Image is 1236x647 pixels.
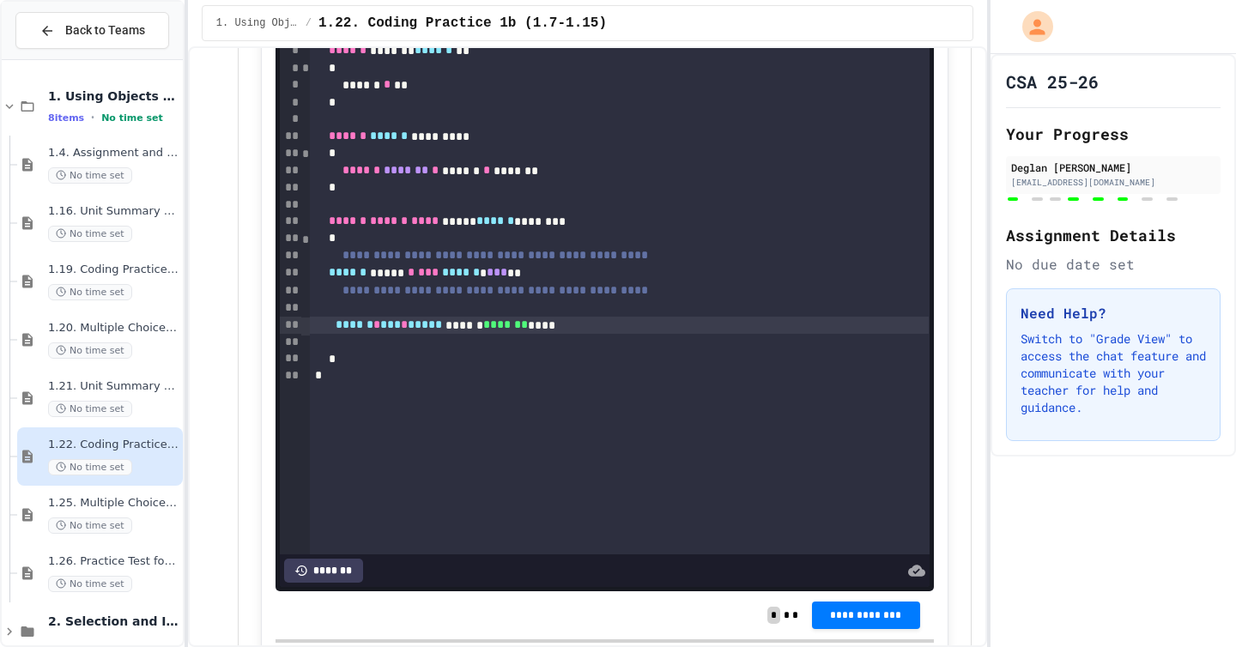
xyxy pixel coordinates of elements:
[91,111,94,124] span: •
[65,21,145,39] span: Back to Teams
[48,379,179,394] span: 1.21. Unit Summary 1b (1.7-1.15)
[48,496,179,511] span: 1.25. Multiple Choice Exercises for Unit 1b (1.9-1.15)
[1021,303,1206,323] h3: Need Help?
[48,517,132,534] span: No time set
[48,146,179,160] span: 1.4. Assignment and Input
[1011,160,1215,175] div: Deglan [PERSON_NAME]
[318,13,607,33] span: 1.22. Coding Practice 1b (1.7-1.15)
[216,16,299,30] span: 1. Using Objects and Methods
[1006,223,1221,247] h2: Assignment Details
[48,167,132,184] span: No time set
[1006,254,1221,275] div: No due date set
[1006,122,1221,146] h2: Your Progress
[101,112,163,124] span: No time set
[48,438,179,452] span: 1.22. Coding Practice 1b (1.7-1.15)
[48,226,132,242] span: No time set
[15,12,169,49] button: Back to Teams
[48,204,179,219] span: 1.16. Unit Summary 1a (1.1-1.6)
[48,284,132,300] span: No time set
[1004,7,1057,46] div: My Account
[48,401,132,417] span: No time set
[1021,330,1206,416] p: Switch to "Grade View" to access the chat feature and communicate with your teacher for help and ...
[1011,176,1215,189] div: [EMAIL_ADDRESS][DOMAIN_NAME]
[48,88,179,104] span: 1. Using Objects and Methods
[48,554,179,569] span: 1.26. Practice Test for Objects (1.12-1.14)
[48,576,132,592] span: No time set
[48,459,132,475] span: No time set
[306,16,312,30] span: /
[48,342,132,359] span: No time set
[48,112,84,124] span: 8 items
[48,263,179,277] span: 1.19. Coding Practice 1a (1.1-1.6)
[48,614,179,629] span: 2. Selection and Iteration
[1006,70,1099,94] h1: CSA 25-26
[48,321,179,336] span: 1.20. Multiple Choice Exercises for Unit 1a (1.1-1.6)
